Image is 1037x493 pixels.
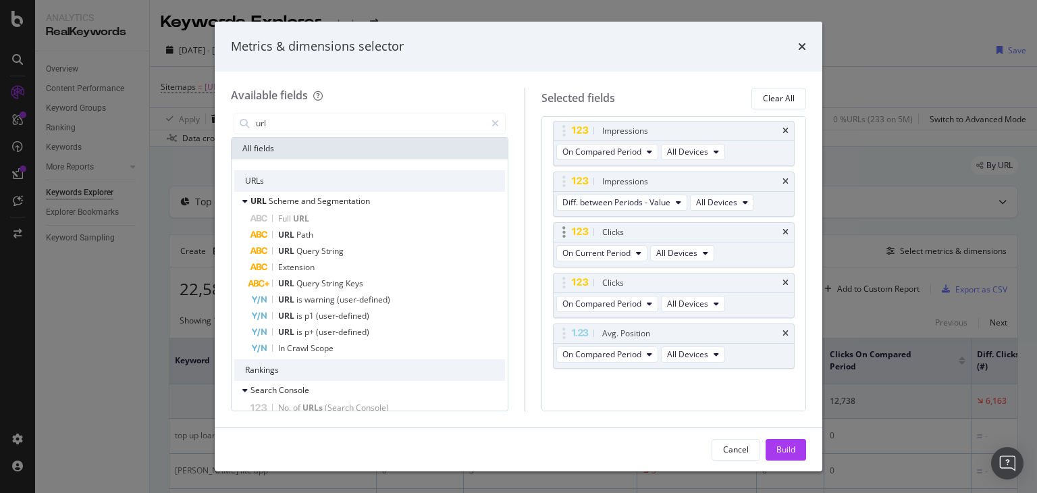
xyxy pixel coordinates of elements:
span: URL [278,278,296,289]
div: Clicks [602,276,624,290]
button: All Devices [690,194,754,211]
span: On Compared Period [562,298,641,309]
div: Avg. Position [602,327,650,340]
button: Diff. between Periods - Value [556,194,687,211]
button: On Compared Period [556,346,658,363]
div: Available fields [231,88,308,103]
span: is [296,310,304,321]
span: Extension [278,261,315,273]
span: All Devices [667,146,708,157]
div: Rankings [234,359,505,381]
div: ClickstimesOn Compared PeriodAll Devices [553,273,795,318]
div: URLs [234,170,505,192]
span: String [321,278,346,289]
button: Clear All [751,88,806,109]
span: (user-defined) [316,310,369,321]
div: times [782,279,789,287]
span: warning [304,294,337,305]
button: Build [766,439,806,461]
span: Diff. between Periods - Value [562,197,670,208]
span: No. [278,402,293,413]
span: Scope [311,342,334,354]
div: Impressions [602,175,648,188]
button: Cancel [712,439,760,461]
span: is [296,294,304,305]
span: On Current Period [562,247,631,259]
div: times [782,127,789,135]
span: All Devices [667,348,708,360]
span: (Search [325,402,356,413]
span: (user-defined) [337,294,390,305]
span: URL [278,326,296,338]
span: Keys [346,278,363,289]
span: URL [293,213,309,224]
div: Selected fields [541,90,615,106]
span: URL [278,310,296,321]
div: ImpressionstimesOn Compared PeriodAll Devices [553,121,795,166]
span: URL [278,229,296,240]
span: (user-defined) [316,326,369,338]
span: Path [296,229,313,240]
span: p1 [304,310,316,321]
span: On Compared Period [562,146,641,157]
span: Crawl [287,342,311,354]
span: Scheme [269,195,301,207]
button: All Devices [650,245,714,261]
span: Console) [356,402,389,413]
div: times [782,330,789,338]
div: Impressions [602,124,648,138]
span: All Devices [667,298,708,309]
span: Full [278,213,293,224]
span: URLs [302,402,325,413]
span: On Compared Period [562,348,641,360]
span: is [296,326,304,338]
div: times [782,228,789,236]
span: Segmentation [317,195,370,207]
span: All Devices [696,197,737,208]
button: On Compared Period [556,296,658,312]
div: modal [215,22,822,471]
span: Search [250,384,279,396]
span: Query [296,278,321,289]
div: times [798,38,806,55]
span: Console [279,384,309,396]
div: Avg. PositiontimesOn Compared PeriodAll Devices [553,323,795,369]
span: All Devices [656,247,697,259]
button: On Current Period [556,245,647,261]
span: URL [278,245,296,257]
div: ClickstimesOn Current PeriodAll Devices [553,222,795,267]
span: Query [296,245,321,257]
span: URL [250,195,269,207]
span: String [321,245,344,257]
button: All Devices [661,346,725,363]
div: Clicks [602,226,624,239]
div: Open Intercom Messenger [991,447,1023,479]
div: ImpressionstimesDiff. between Periods - ValueAll Devices [553,172,795,217]
div: All fields [232,138,508,159]
span: p+ [304,326,316,338]
div: Cancel [723,444,749,455]
div: Metrics & dimensions selector [231,38,404,55]
span: URL [278,294,296,305]
div: Clear All [763,93,795,104]
input: Search by field name [255,113,485,134]
span: of [293,402,302,413]
button: On Compared Period [556,144,658,160]
span: In [278,342,287,354]
button: All Devices [661,144,725,160]
div: Build [776,444,795,455]
span: and [301,195,317,207]
div: times [782,178,789,186]
button: All Devices [661,296,725,312]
